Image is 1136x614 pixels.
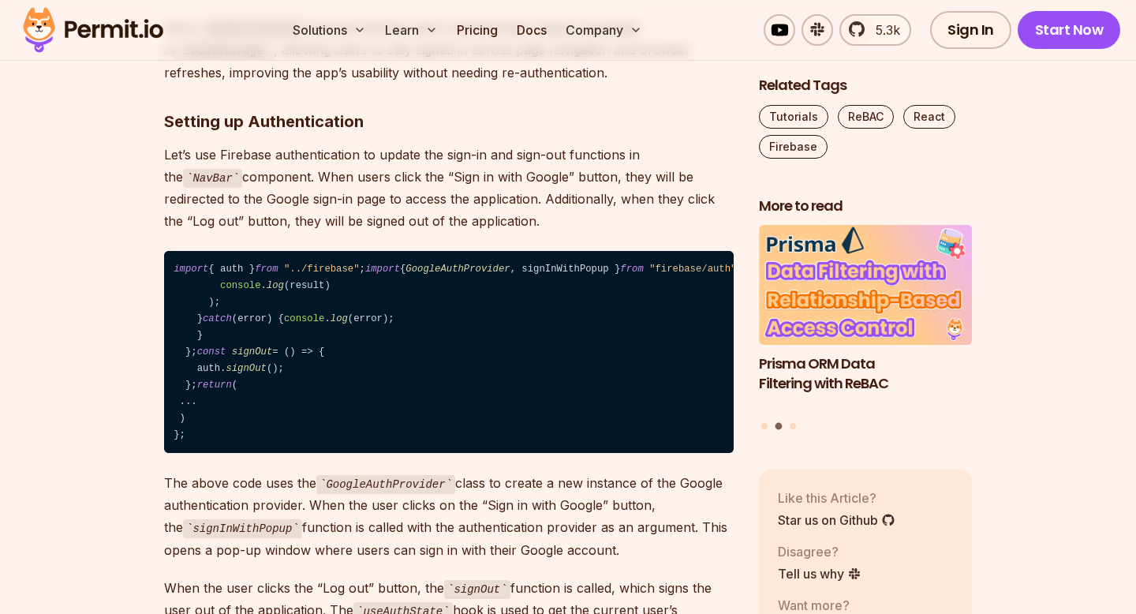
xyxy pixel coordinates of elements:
[759,354,972,394] h3: Prisma ORM Data Filtering with ReBAC
[649,264,736,275] span: "firebase/auth"
[838,105,894,129] a: ReBAC
[759,135,828,159] a: Firebase
[759,226,972,414] a: Prisma ORM Data Filtering with ReBACPrisma ORM Data Filtering with ReBAC
[903,105,955,129] a: React
[331,313,348,324] span: log
[164,112,364,131] strong: Setting up Authentication
[759,226,972,432] div: Posts
[450,14,504,46] a: Pricing
[761,423,768,429] button: Go to slide 1
[267,280,284,291] span: log
[759,76,972,95] h2: Related Tags
[365,264,400,275] span: import
[790,423,796,429] button: Go to slide 3
[775,423,783,430] button: Go to slide 2
[164,144,734,233] p: Let’s use Firebase authentication to update the sign-in and sign-out functions in the component. ...
[226,363,266,374] span: signOut
[778,542,861,561] p: Disagree?
[405,264,510,275] span: GoogleAuthProvider
[255,264,278,275] span: from
[174,264,208,275] span: import
[759,197,972,216] h2: More to read
[164,472,734,561] p: The above code uses the class to create a new instance of the Google authentication provider. Whe...
[379,14,444,46] button: Learn
[778,489,895,507] p: Like this Article?
[197,346,226,358] span: const
[286,14,372,46] button: Solutions
[183,169,242,188] code: NavBar
[839,14,911,46] a: 5.3k
[197,380,232,391] span: return
[759,105,828,129] a: Tutorials
[164,251,734,453] code: { auth } ; { , signInWithPopup } ; { useAuthState } ; = ( ) => { [user] = (auth); = ( ) => { prov...
[510,14,553,46] a: Docs
[284,313,324,324] span: console
[16,3,170,57] img: Permit logo
[316,475,455,494] code: GoogleAuthProvider
[220,280,260,291] span: console
[759,226,972,346] img: Prisma ORM Data Filtering with ReBAC
[620,264,643,275] span: from
[778,564,861,583] a: Tell us why
[778,511,895,530] a: Star us on Github
[559,14,648,46] button: Company
[759,226,972,414] li: 2 of 3
[930,11,1011,49] a: Sign In
[444,580,510,599] code: signOut
[203,313,232,324] span: catch
[284,264,360,275] span: "../firebase"
[232,346,272,358] span: signOut
[866,21,900,39] span: 5.3k
[1018,11,1121,49] a: Start Now
[183,519,302,538] code: signInWithPopup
